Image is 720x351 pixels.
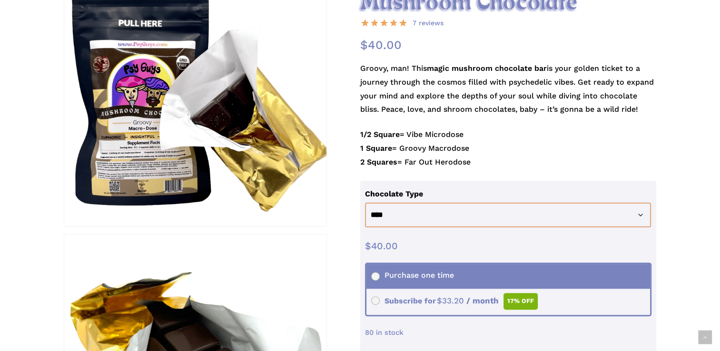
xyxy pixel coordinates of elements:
[360,38,368,52] span: $
[360,157,397,166] strong: 2 Squares
[365,326,652,347] p: 80 in stock
[427,64,547,73] strong: magic mushroom chocolate bar
[698,331,712,344] a: Back to top
[371,271,454,280] span: Purchase one time
[437,296,464,305] span: 33.20
[365,189,423,198] label: Chocolate Type
[360,128,657,180] p: = Vibe Microdose = Groovy Macrodose = Far Out Herodose
[437,296,442,305] span: $
[360,62,657,128] p: Groovy, man! This is your golden ticket to a journey through the cosmos filled with psychedelic v...
[365,240,398,252] bdi: 40.00
[365,240,371,252] span: $
[371,296,538,305] span: Subscribe for
[360,38,402,52] bdi: 40.00
[360,130,400,139] strong: 1/2 Square
[360,144,392,153] strong: 1 Square
[466,296,499,305] span: / month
